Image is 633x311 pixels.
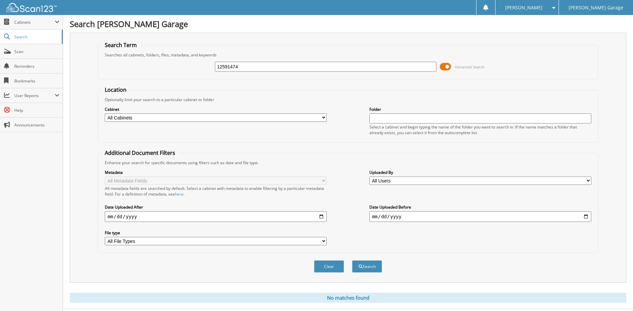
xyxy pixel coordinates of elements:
[105,186,327,197] div: All metadata fields are searched by default. Select a cabinet with metadata to enable filtering b...
[105,204,327,210] label: Date Uploaded After
[14,19,55,25] span: Cabinets
[14,63,59,69] span: Reminders
[101,160,594,166] div: Enhance your search for specific documents using filters such as date and file type.
[14,78,59,84] span: Bookmarks
[70,18,626,29] h1: Search [PERSON_NAME] Garage
[105,211,327,222] input: start
[101,149,179,157] legend: Additional Document Filters
[14,93,55,98] span: User Reports
[369,211,591,222] input: end
[101,41,140,49] legend: Search Term
[352,260,382,273] button: Search
[369,170,591,175] label: Uploaded By
[101,52,594,58] div: Searches all cabinets, folders, files, metadata, and keywords
[505,6,543,10] span: [PERSON_NAME]
[369,204,591,210] label: Date Uploaded Before
[569,6,623,10] span: [PERSON_NAME] Garage
[7,3,57,12] img: scan123-logo-white.svg
[369,106,591,112] label: Folder
[455,64,485,69] span: Advanced Search
[101,97,594,102] div: Optionally limit your search to a particular cabinet or folder
[369,124,591,135] div: Select a cabinet and begin typing the name of the folder you want to search in. If the name match...
[14,49,59,54] span: Scan
[105,106,327,112] label: Cabinet
[105,170,327,175] label: Metadata
[105,230,327,236] label: File type
[14,107,59,113] span: Help
[175,191,184,197] a: here
[314,260,344,273] button: Clear
[14,34,58,40] span: Search
[70,293,626,303] div: No matches found
[14,122,59,128] span: Announcements
[101,86,130,93] legend: Location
